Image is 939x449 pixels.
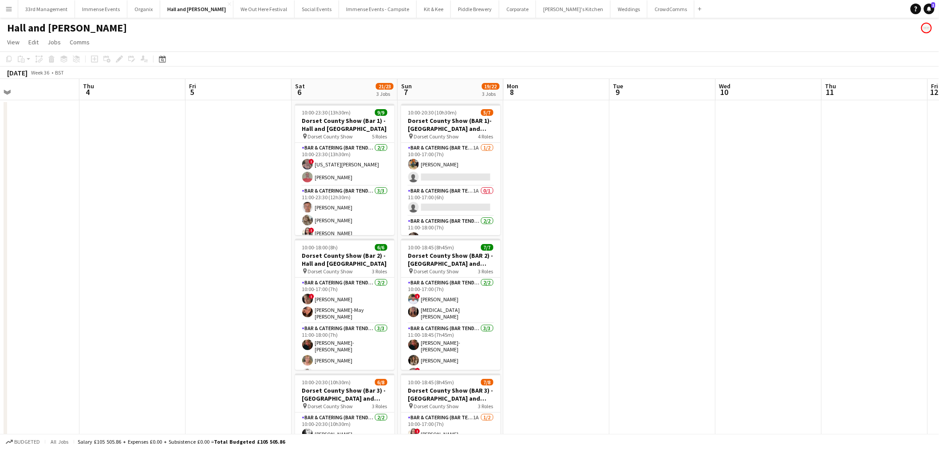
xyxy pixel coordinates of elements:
[189,82,196,90] span: Fri
[29,69,51,76] span: Week 36
[499,0,536,18] button: Corporate
[309,159,314,164] span: !
[295,186,395,242] app-card-role: Bar & Catering (Bar Tender)3/311:00-23:30 (12h30m)[PERSON_NAME][PERSON_NAME]![PERSON_NAME]
[408,379,454,386] span: 10:00-18:45 (8h45m)
[302,109,351,116] span: 10:00-23:30 (13h30m)
[160,0,233,18] button: Hall and [PERSON_NAME]
[78,438,285,445] div: Salary £105 505.86 + Expenses £0.00 + Subsistence £0.00 =
[214,438,285,445] span: Total Budgeted £105 505.86
[401,278,501,323] app-card-role: Bar & Catering (Bar Tender)2/210:00-17:00 (7h)![PERSON_NAME][MEDICAL_DATA][PERSON_NAME]
[375,379,387,386] span: 6/8
[295,0,339,18] button: Social Events
[401,216,501,259] app-card-role: Bar & Catering (Bar Tender)2/211:00-18:00 (7h)[PERSON_NAME]
[415,294,420,299] span: !
[295,104,395,235] app-job-card: 10:00-23:30 (13h30m)9/9Dorset County Show (Bar 1) - Hall and [GEOGRAPHIC_DATA] Dorset County Show...
[401,117,501,133] h3: Dorset County Show (BAR 1)- [GEOGRAPHIC_DATA] and [GEOGRAPHIC_DATA]
[4,36,23,48] a: View
[308,403,353,410] span: Dorset County Show
[414,133,459,140] span: Dorset County Show
[83,82,94,90] span: Thu
[295,82,305,90] span: Sat
[376,91,393,97] div: 3 Jobs
[506,87,519,97] span: 8
[451,0,499,18] button: Piddle Brewery
[719,82,731,90] span: Wed
[930,87,939,97] span: 12
[375,244,387,251] span: 6/6
[924,4,935,14] a: 1
[295,278,395,323] app-card-role: Bar & Catering (Bar Tender)2/210:00-17:00 (7h)![PERSON_NAME][PERSON_NAME]-May [PERSON_NAME]
[647,0,694,18] button: CrowdComms
[295,117,395,133] h3: Dorset County Show (Bar 1) - Hall and [GEOGRAPHIC_DATA]
[82,87,94,97] span: 4
[55,69,64,76] div: BST
[295,239,395,370] app-job-card: 10:00-18:00 (8h)6/6Dorset County Show (Bar 2) - Hall and [GEOGRAPHIC_DATA] Dorset County Show3 Ro...
[931,82,939,90] span: Fri
[308,268,353,275] span: Dorset County Show
[188,87,196,97] span: 5
[295,323,395,382] app-card-role: Bar & Catering (Bar Tender)3/311:00-18:00 (7h)[PERSON_NAME]-[PERSON_NAME][PERSON_NAME][PERSON_NAME]
[372,133,387,140] span: 5 Roles
[417,0,451,18] button: Kit & Kee
[70,38,90,46] span: Comms
[401,82,412,90] span: Sun
[478,133,493,140] span: 4 Roles
[536,0,611,18] button: [PERSON_NAME]'s Kitchen
[309,228,314,233] span: !
[47,38,61,46] span: Jobs
[921,23,932,33] app-user-avatar: Event Temps
[401,252,501,268] h3: Dorset County Show (BAR 2) - [GEOGRAPHIC_DATA] and [GEOGRAPHIC_DATA]
[28,38,39,46] span: Edit
[4,437,41,447] button: Budgeted
[49,438,70,445] span: All jobs
[302,379,351,386] span: 10:00-20:30 (10h30m)
[612,87,623,97] span: 9
[66,36,93,48] a: Comms
[295,252,395,268] h3: Dorset County Show (Bar 2) - Hall and [GEOGRAPHIC_DATA]
[308,133,353,140] span: Dorset County Show
[75,0,127,18] button: Immense Events
[481,244,493,251] span: 7/7
[233,0,295,18] button: We Out Here Festival
[611,0,647,18] button: Weddings
[481,379,493,386] span: 7/8
[372,403,387,410] span: 3 Roles
[415,429,420,434] span: !
[7,68,28,77] div: [DATE]
[408,109,457,116] span: 10:00-20:30 (10h30m)
[482,91,499,97] div: 3 Jobs
[18,0,75,18] button: 33rd Management
[824,87,836,97] span: 11
[718,87,731,97] span: 10
[7,38,20,46] span: View
[25,36,42,48] a: Edit
[825,82,836,90] span: Thu
[401,386,501,402] h3: Dorset County Show (BAR 3) - [GEOGRAPHIC_DATA] and [GEOGRAPHIC_DATA]
[613,82,623,90] span: Tue
[401,143,501,186] app-card-role: Bar & Catering (Bar Tender)1A1/210:00-17:00 (7h)[PERSON_NAME]
[414,268,459,275] span: Dorset County Show
[14,439,40,445] span: Budgeted
[401,104,501,235] app-job-card: 10:00-20:30 (10h30m)5/7Dorset County Show (BAR 1)- [GEOGRAPHIC_DATA] and [GEOGRAPHIC_DATA] Dorset...
[295,143,395,186] app-card-role: Bar & Catering (Bar Tender)2/210:00-23:30 (13h30m)![US_STATE][PERSON_NAME][PERSON_NAME]
[309,294,314,299] span: !
[415,368,420,373] span: !
[401,239,501,370] app-job-card: 10:00-18:45 (8h45m)7/7Dorset County Show (BAR 2) - [GEOGRAPHIC_DATA] and [GEOGRAPHIC_DATA] Dorset...
[507,82,519,90] span: Mon
[400,87,412,97] span: 7
[478,268,493,275] span: 3 Roles
[482,83,500,90] span: 19/22
[401,323,501,382] app-card-role: Bar & Catering (Bar Tender)3/311:00-18:45 (7h45m)[PERSON_NAME]-[PERSON_NAME][PERSON_NAME]![US_STA...
[401,186,501,216] app-card-role: Bar & Catering (Bar Tender)1A0/111:00-17:00 (6h)
[931,2,935,8] span: 1
[414,403,459,410] span: Dorset County Show
[44,36,64,48] a: Jobs
[481,109,493,116] span: 5/7
[295,386,395,402] h3: Dorset County Show (Bar 3) - [GEOGRAPHIC_DATA] and [GEOGRAPHIC_DATA]
[339,0,417,18] button: Immense Events - Campsite
[478,403,493,410] span: 3 Roles
[127,0,160,18] button: Organix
